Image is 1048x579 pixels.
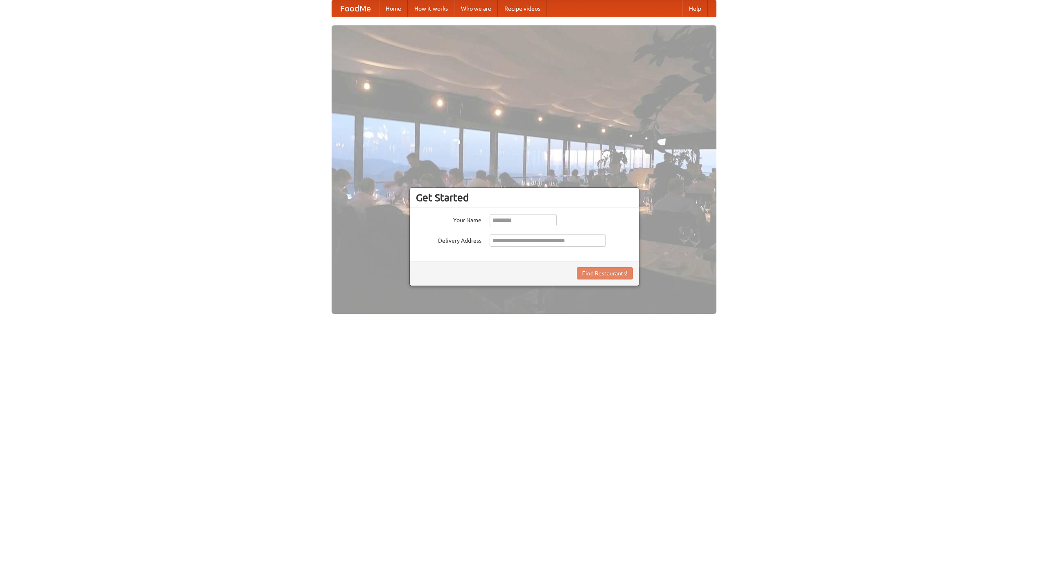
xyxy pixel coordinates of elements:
button: Find Restaurants! [577,267,633,279]
a: Who we are [454,0,498,17]
a: How it works [408,0,454,17]
a: Recipe videos [498,0,547,17]
label: Your Name [416,214,481,224]
label: Delivery Address [416,234,481,245]
a: FoodMe [332,0,379,17]
a: Home [379,0,408,17]
h3: Get Started [416,191,633,204]
a: Help [682,0,708,17]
